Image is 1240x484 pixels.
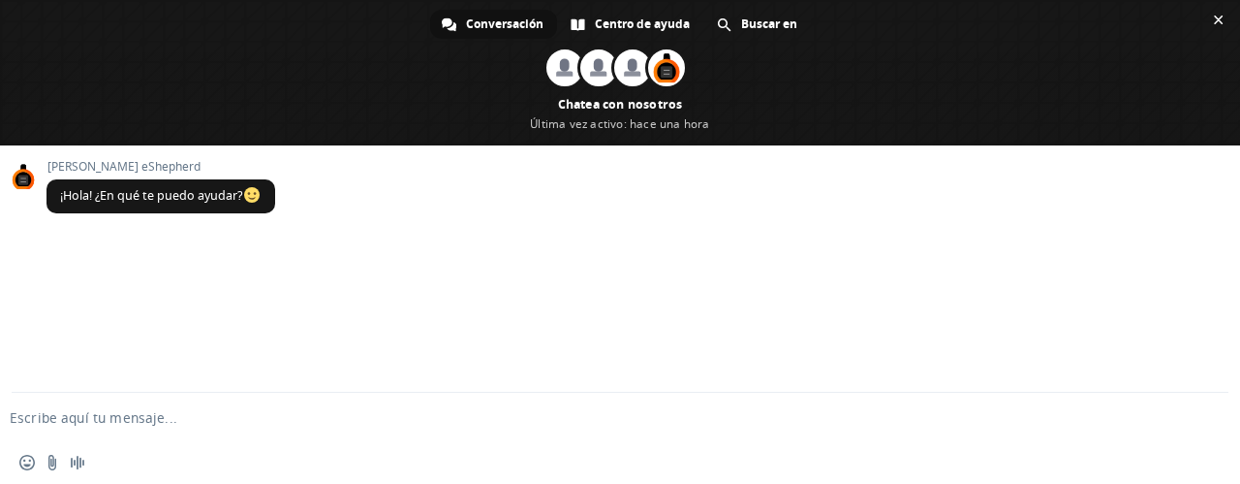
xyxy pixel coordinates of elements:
[60,187,262,204] span: ¡Hola! ¿En qué te puedo ayudar?
[595,10,690,39] span: Centro de ayuda
[10,409,1168,427] textarea: Escribe aquí tu mensaje...
[466,10,543,39] span: Conversación
[70,455,85,470] span: Grabar mensaje de audio
[1208,10,1228,30] span: Cerrar el chat
[45,455,60,470] span: Enviar un archivo
[705,10,811,39] div: Buscar en
[430,10,557,39] div: Conversación
[46,160,275,174] span: [PERSON_NAME] eShepherd
[559,10,703,39] div: Centro de ayuda
[741,10,797,39] span: Buscar en
[19,455,35,470] span: Insertar un emoji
